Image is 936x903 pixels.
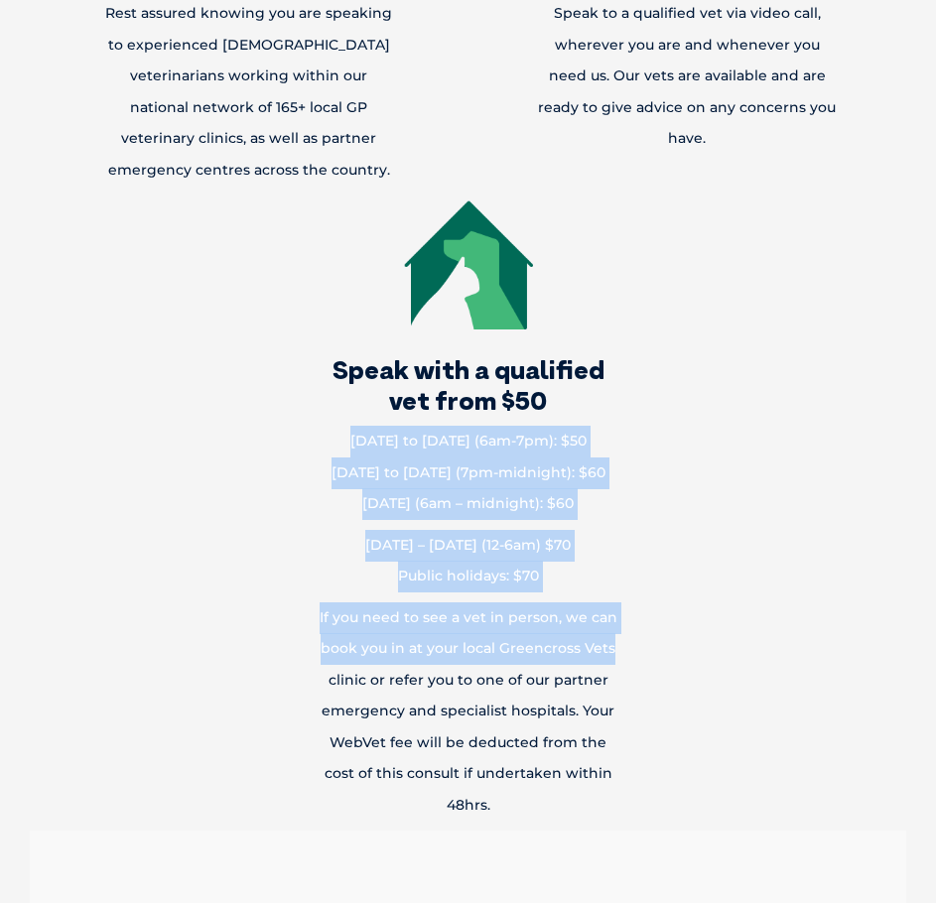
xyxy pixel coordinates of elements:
[300,426,637,520] p: [DATE] to [DATE] (6am-7pm): $50 [DATE] to [DATE] (7pm-midnight): $60 [DATE] (6am – midnight): $60
[300,602,637,822] p: If you need to see a vet in person, we can book you in at your local Greencross Vets clinic or re...
[300,354,637,416] h2: Speak with a qualified vet from $50
[300,530,637,592] p: [DATE] – [DATE] (12-6am) $70 Public holidays: $70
